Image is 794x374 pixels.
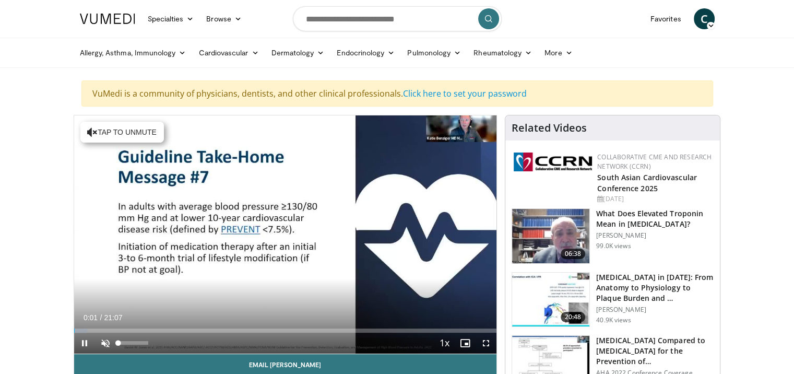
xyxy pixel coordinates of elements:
[512,272,714,328] a: 20:48 [MEDICAL_DATA] in [DATE]: From Anatomy to Physiology to Plaque Burden and … [PERSON_NAME] 4...
[512,122,587,134] h4: Related Videos
[403,88,527,99] a: Click here to set your password
[512,273,589,327] img: 823da73b-7a00-425d-bb7f-45c8b03b10c3.150x105_q85_crop-smart_upscale.jpg
[467,42,538,63] a: Rheumatology
[514,153,592,171] img: a04ee3ba-8487-4636-b0fb-5e8d268f3737.png.150x105_q85_autocrop_double_scale_upscale_version-0.2.png
[200,8,248,29] a: Browse
[401,42,467,63] a: Pulmonology
[74,115,497,354] video-js: Video Player
[118,341,148,345] div: Volume Level
[561,249,586,259] span: 06:38
[84,313,98,322] span: 0:01
[293,6,502,31] input: Search topics, interventions
[597,194,712,204] div: [DATE]
[80,122,164,143] button: Tap to unmute
[596,316,631,324] p: 40.9K views
[74,329,497,333] div: Progress Bar
[596,208,714,229] h3: What Does Elevated Troponin Mean in [MEDICAL_DATA]?
[476,333,496,354] button: Fullscreen
[104,313,122,322] span: 21:07
[597,153,712,171] a: Collaborative CME and Research Network (CCRN)
[81,80,713,107] div: VuMedi is a community of physicians, dentists, and other clinical professionals.
[330,42,401,63] a: Endocrinology
[434,333,455,354] button: Playback Rate
[265,42,331,63] a: Dermatology
[596,231,714,240] p: [PERSON_NAME]
[644,8,688,29] a: Favorites
[561,312,586,322] span: 20:48
[192,42,265,63] a: Cardiovascular
[512,208,714,264] a: 06:38 What Does Elevated Troponin Mean in [MEDICAL_DATA]? [PERSON_NAME] 99.0K views
[141,8,200,29] a: Specialties
[538,42,578,63] a: More
[596,306,714,314] p: [PERSON_NAME]
[80,14,135,24] img: VuMedi Logo
[596,242,631,250] p: 99.0K views
[596,272,714,303] h3: [MEDICAL_DATA] in [DATE]: From Anatomy to Physiology to Plaque Burden and …
[455,333,476,354] button: Enable picture-in-picture mode
[694,8,715,29] a: C
[95,333,116,354] button: Unmute
[74,42,193,63] a: Allergy, Asthma, Immunology
[597,172,697,193] a: South Asian Cardiovascular Conference 2025
[74,333,95,354] button: Pause
[100,313,102,322] span: /
[512,209,589,263] img: 98daf78a-1d22-4ebe-927e-10afe95ffd94.150x105_q85_crop-smart_upscale.jpg
[596,335,714,367] h3: [MEDICAL_DATA] Compared to [MEDICAL_DATA] for the Prevention of…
